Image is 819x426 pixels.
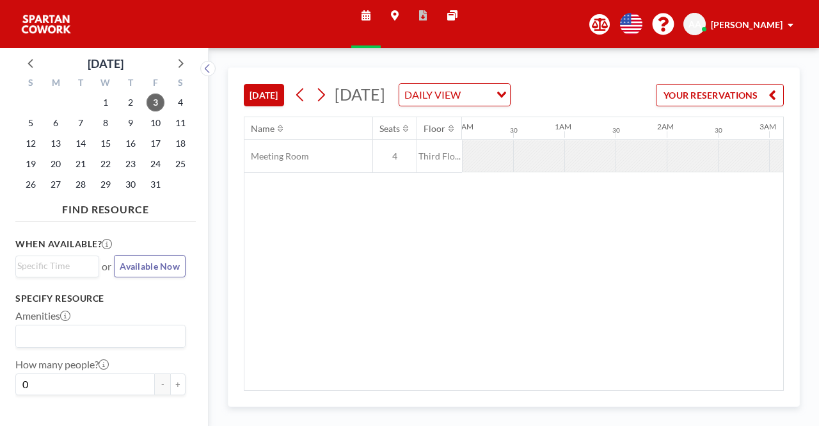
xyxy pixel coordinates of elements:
span: Saturday, October 25, 2025 [171,155,189,173]
span: Monday, October 20, 2025 [47,155,65,173]
span: Tuesday, October 14, 2025 [72,135,90,152]
span: Thursday, October 16, 2025 [122,135,139,152]
div: 30 [612,126,620,135]
div: M [44,76,68,92]
span: Monday, October 13, 2025 [47,135,65,152]
label: How many people? [15,358,109,371]
span: Saturday, October 4, 2025 [171,94,189,111]
img: organization-logo [20,12,72,37]
span: Thursday, October 2, 2025 [122,94,139,111]
span: Wednesday, October 15, 2025 [97,135,115,152]
span: Tuesday, October 7, 2025 [72,114,90,132]
span: Thursday, October 23, 2025 [122,155,139,173]
span: Thursday, October 30, 2025 [122,176,139,193]
div: F [143,76,168,92]
span: Friday, October 3, 2025 [147,94,164,111]
div: Name [251,123,274,135]
span: 4 [373,151,417,162]
div: S [168,76,193,92]
span: Friday, October 24, 2025 [147,155,164,173]
div: Search for option [16,325,185,347]
span: Tuesday, October 28, 2025 [72,176,90,193]
span: Friday, October 31, 2025 [147,176,164,193]
span: Third Flo... [417,151,462,162]
span: Wednesday, October 1, 2025 [97,94,115,111]
span: Sunday, October 5, 2025 [22,114,40,132]
div: T [68,76,93,92]
div: W [93,76,118,92]
span: Available Now [120,261,180,272]
span: Wednesday, October 8, 2025 [97,114,115,132]
div: 3AM [759,122,776,131]
div: S [19,76,44,92]
span: Wednesday, October 29, 2025 [97,176,115,193]
span: [PERSON_NAME] [711,19,783,30]
div: Search for option [16,256,99,275]
button: + [170,373,186,395]
button: YOUR RESERVATIONS [656,84,784,106]
span: or [102,260,111,273]
span: Sunday, October 19, 2025 [22,155,40,173]
span: DAILY VIEW [402,86,463,103]
span: Friday, October 17, 2025 [147,135,164,152]
button: [DATE] [244,84,284,106]
button: Available Now [114,255,186,277]
input: Search for option [465,86,489,103]
button: - [155,373,170,395]
span: Wednesday, October 22, 2025 [97,155,115,173]
span: Sunday, October 26, 2025 [22,176,40,193]
div: 30 [510,126,518,135]
span: Tuesday, October 21, 2025 [72,155,90,173]
span: Monday, October 27, 2025 [47,176,65,193]
span: Saturday, October 18, 2025 [171,135,189,152]
h3: Specify resource [15,293,186,304]
label: Amenities [15,309,70,322]
div: Search for option [399,84,510,106]
div: Seats [379,123,400,135]
input: Search for option [17,259,91,273]
div: T [118,76,143,92]
div: [DATE] [88,54,123,72]
span: Meeting Room [244,151,309,162]
div: 1AM [555,122,571,131]
span: [DATE] [335,85,385,104]
span: Sunday, October 12, 2025 [22,135,40,152]
span: Monday, October 6, 2025 [47,114,65,132]
span: Thursday, October 9, 2025 [122,114,139,132]
span: AA [688,19,701,30]
div: 12AM [452,122,473,131]
div: 30 [715,126,722,135]
div: Floor [424,123,445,135]
input: Search for option [17,328,178,345]
h4: FIND RESOURCE [15,198,196,216]
span: Saturday, October 11, 2025 [171,114,189,132]
span: Friday, October 10, 2025 [147,114,164,132]
div: 2AM [657,122,674,131]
